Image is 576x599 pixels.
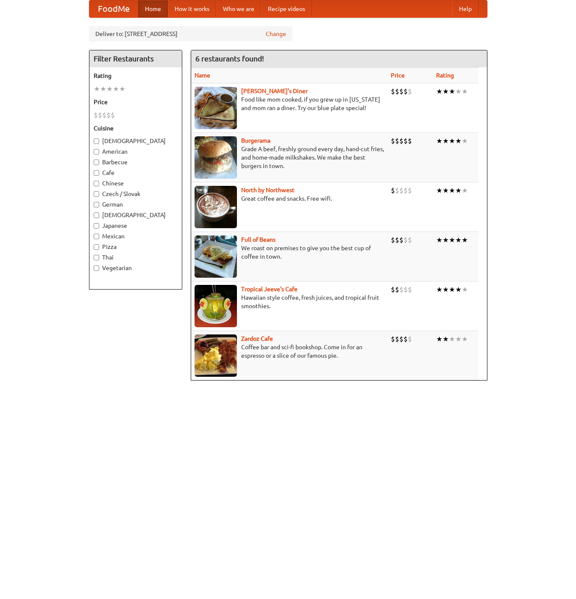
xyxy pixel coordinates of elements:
[455,235,462,245] li: ★
[436,186,442,195] li: ★
[94,264,178,272] label: Vegetarian
[94,191,99,197] input: Czech / Slovak
[94,243,178,251] label: Pizza
[436,235,442,245] li: ★
[94,190,178,198] label: Czech / Slovak
[241,187,295,193] a: North by Northwest
[94,110,98,120] li: $
[195,244,384,261] p: We roast on premises to give you the best cup of coffee in town.
[399,136,403,146] li: $
[94,72,178,80] h5: Rating
[391,235,395,245] li: $
[94,168,178,177] label: Cafe
[241,335,273,342] a: Zardoz Cafe
[449,136,455,146] li: ★
[442,136,449,146] li: ★
[403,334,408,344] li: $
[395,136,399,146] li: $
[399,186,403,195] li: $
[449,235,455,245] li: ★
[195,95,384,112] p: Food like mom cooked, if you grew up in [US_STATE] and mom ran a diner. Try our blue plate special!
[138,0,168,17] a: Home
[195,293,384,310] p: Hawaiian style coffee, fresh juices, and tropical fruit smoothies.
[395,87,399,96] li: $
[89,50,182,67] h4: Filter Restaurants
[94,200,178,209] label: German
[399,334,403,344] li: $
[455,87,462,96] li: ★
[403,87,408,96] li: $
[408,235,412,245] li: $
[266,30,286,38] a: Change
[94,255,99,260] input: Thai
[195,186,237,228] img: north.jpg
[195,235,237,278] img: beans.jpg
[94,149,99,155] input: American
[442,87,449,96] li: ★
[442,334,449,344] li: ★
[94,253,178,262] label: Thai
[462,87,468,96] li: ★
[436,334,442,344] li: ★
[94,158,178,166] label: Barbecue
[395,235,399,245] li: $
[462,136,468,146] li: ★
[408,334,412,344] li: $
[399,87,403,96] li: $
[408,136,412,146] li: $
[261,0,312,17] a: Recipe videos
[391,72,405,79] a: Price
[449,285,455,294] li: ★
[391,136,395,146] li: $
[111,110,115,120] li: $
[403,136,408,146] li: $
[94,211,178,219] label: [DEMOGRAPHIC_DATA]
[195,87,237,129] img: sallys.jpg
[195,136,237,179] img: burgerama.jpg
[100,84,106,94] li: ★
[403,235,408,245] li: $
[241,88,308,94] a: [PERSON_NAME]'s Diner
[403,186,408,195] li: $
[391,87,395,96] li: $
[462,186,468,195] li: ★
[94,223,99,229] input: Japanese
[94,244,99,250] input: Pizza
[241,137,270,144] b: Burgerama
[113,84,119,94] li: ★
[395,285,399,294] li: $
[94,138,99,144] input: [DEMOGRAPHIC_DATA]
[462,235,468,245] li: ★
[195,285,237,327] img: jeeves.jpg
[395,334,399,344] li: $
[436,72,454,79] a: Rating
[94,84,100,94] li: ★
[408,87,412,96] li: $
[241,236,275,243] a: Full of Beans
[195,334,237,377] img: zardoz.jpg
[195,343,384,360] p: Coffee bar and sci-fi bookshop. Come in for an espresso or a slice of our famous pie.
[442,285,449,294] li: ★
[462,285,468,294] li: ★
[452,0,479,17] a: Help
[449,334,455,344] li: ★
[94,147,178,156] label: American
[94,170,99,176] input: Cafe
[408,285,412,294] li: $
[94,124,178,132] h5: Cuisine
[395,186,399,195] li: $
[94,234,99,239] input: Mexican
[241,286,298,293] b: Tropical Jeeve's Cafe
[442,235,449,245] li: ★
[94,137,178,145] label: [DEMOGRAPHIC_DATA]
[98,110,102,120] li: $
[94,221,178,230] label: Japanese
[195,194,384,203] p: Great coffee and snacks. Free wifi.
[94,265,99,271] input: Vegetarian
[408,186,412,195] li: $
[94,202,99,207] input: German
